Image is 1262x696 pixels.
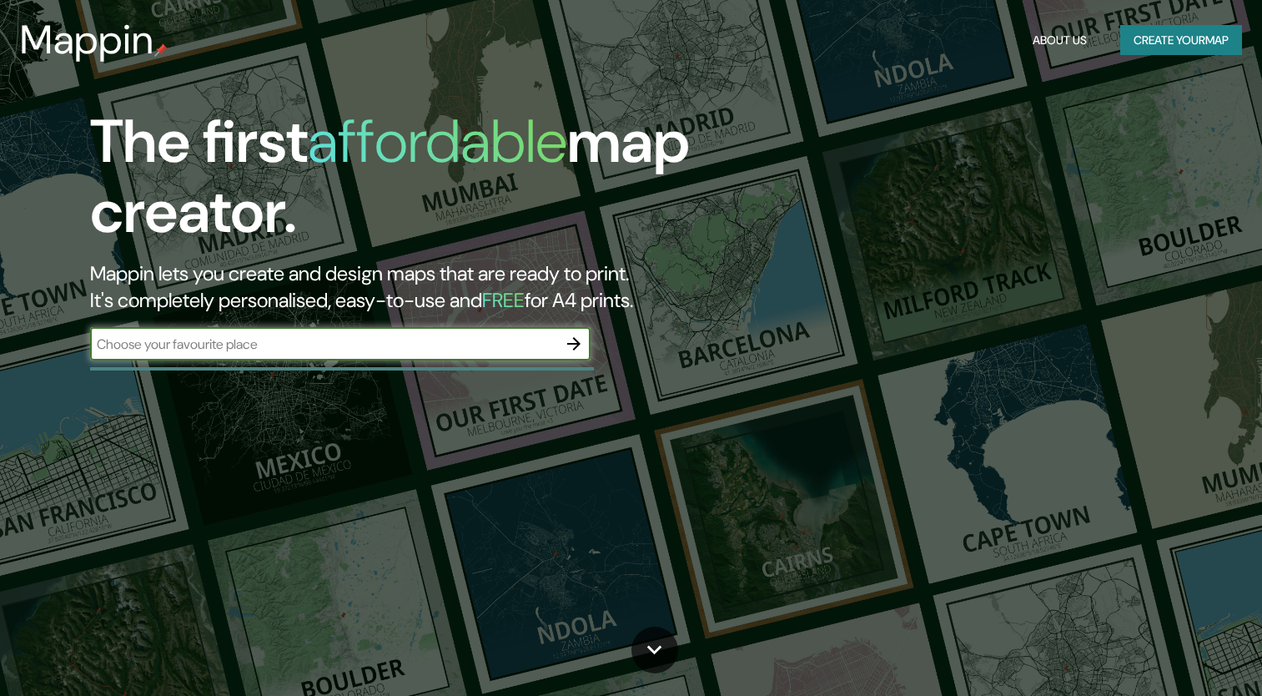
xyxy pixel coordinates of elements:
[154,43,168,57] img: mappin-pin
[1120,25,1242,56] button: Create yourmap
[308,103,567,180] h1: affordable
[90,107,722,260] h1: The first map creator.
[20,17,154,63] h3: Mappin
[90,260,722,314] h2: Mappin lets you create and design maps that are ready to print. It's completely personalised, eas...
[482,287,525,313] h5: FREE
[1026,25,1094,56] button: About Us
[90,335,557,354] input: Choose your favourite place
